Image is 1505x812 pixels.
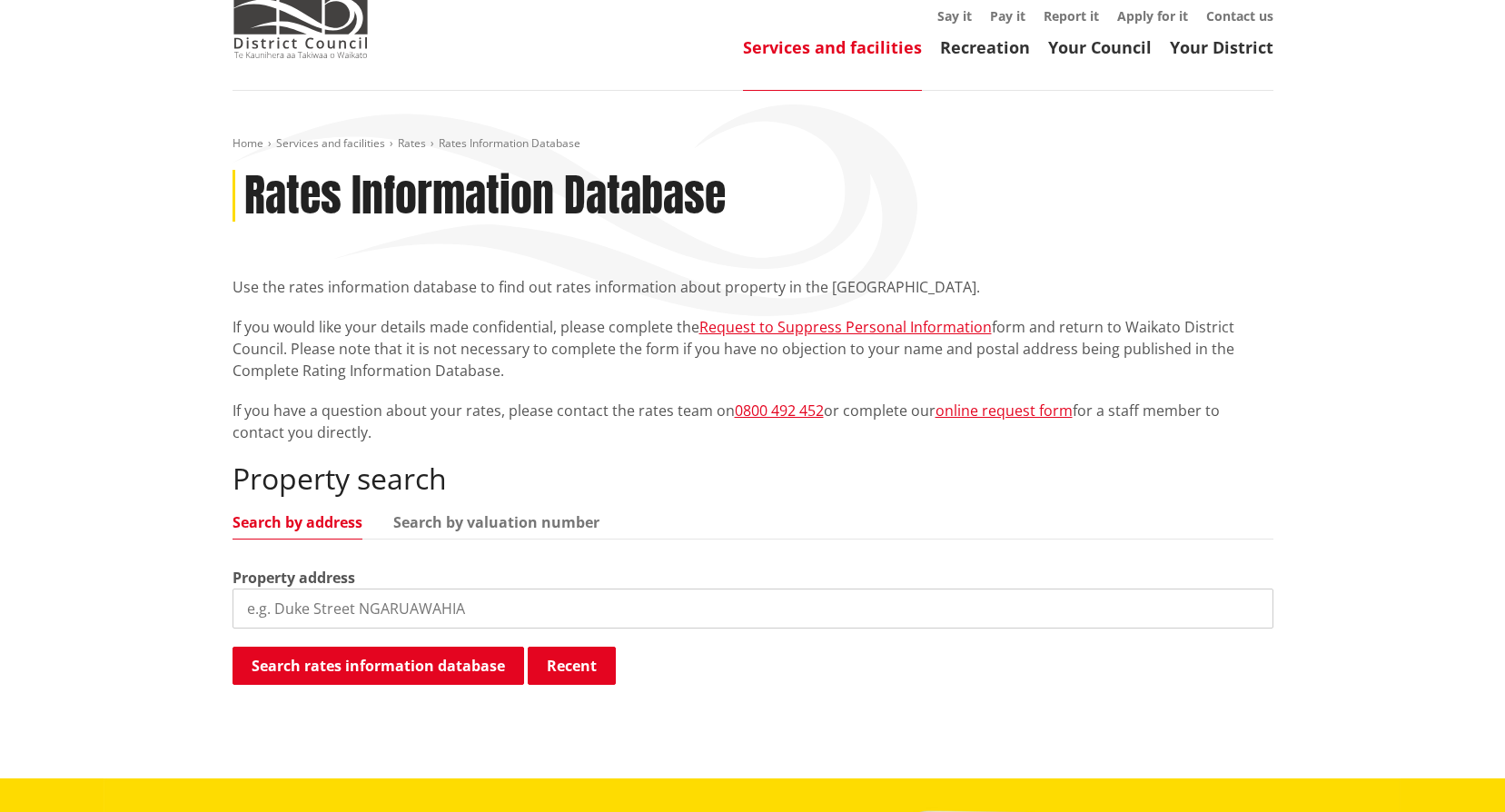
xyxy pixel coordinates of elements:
span: Rates Information Database [439,135,580,151]
a: online request form [936,401,1073,421]
a: Your District [1170,36,1273,58]
a: Services and facilities [743,36,922,58]
button: Recent [528,647,616,685]
a: 0800 492 452 [735,401,824,421]
a: Contact us [1206,7,1273,25]
a: Your Council [1048,36,1152,58]
nav: breadcrumb [233,136,1273,152]
a: Home [233,135,263,151]
label: Property address [233,567,355,589]
iframe: Messenger Launcher [1421,736,1487,801]
h2: Property search [233,461,1273,496]
a: Say it [937,7,972,25]
a: Pay it [990,7,1025,25]
a: Services and facilities [276,135,385,151]
p: If you would like your details made confidential, please complete the form and return to Waikato ... [233,316,1273,381]
a: Apply for it [1117,7,1188,25]
a: Request to Suppress Personal Information [699,317,992,337]
input: e.g. Duke Street NGARUAWAHIA [233,589,1273,629]
button: Search rates information database [233,647,524,685]
h1: Rates Information Database [244,170,726,223]
p: Use the rates information database to find out rates information about property in the [GEOGRAPHI... [233,276,1273,298]
a: Rates [398,135,426,151]
a: Search by valuation number [393,515,599,530]
a: Search by address [233,515,362,530]
p: If you have a question about your rates, please contact the rates team on or complete our for a s... [233,400,1273,443]
a: Report it [1044,7,1099,25]
a: Recreation [940,36,1030,58]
